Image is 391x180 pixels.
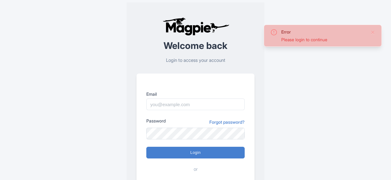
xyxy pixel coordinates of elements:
[146,91,245,97] label: Email
[281,29,365,35] div: Error
[136,41,255,51] h2: Welcome back
[146,147,245,158] input: Login
[146,98,245,110] input: you@example.com
[281,36,365,43] div: Please login to continue
[370,29,375,36] button: Close
[209,119,245,125] a: Forgot password?
[194,166,198,173] span: or
[161,17,230,36] img: logo-ab69f6fb50320c5b225c76a69d11143b.png
[136,57,255,64] p: Login to access your account
[146,118,166,124] label: Password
